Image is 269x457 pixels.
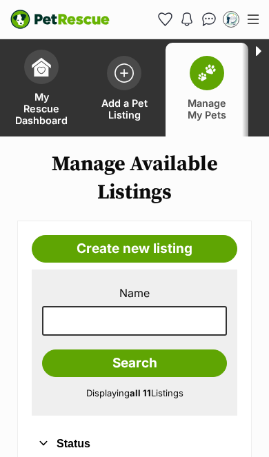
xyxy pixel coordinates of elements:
img: add-pet-listing-icon-0afa8454b4691262ce3f59096e99ab1cd57d4a30225e0717b998d2c9b9846f56.svg [114,63,134,83]
button: Status [32,435,237,453]
span: Manage My Pets [183,97,231,121]
img: logo-e224e6f780fb5917bec1dbf3a21bbac754714ae5b6737aabdf751b685950b380.svg [10,10,110,29]
img: notifications-46538b983faf8c2785f20acdc204bb7945ddae34d4c08c2a6579f10ce5e182be.svg [181,12,192,26]
button: Menu [242,9,264,30]
a: Conversations [198,8,220,30]
ul: Account quick links [154,8,242,30]
span: Add a Pet Listing [100,97,148,121]
button: Notifications [176,8,198,30]
strong: all 11 [130,387,151,398]
span: My Rescue Dashboard [15,91,68,126]
a: PetRescue [10,10,110,29]
a: Create new listing [32,235,237,263]
a: Add a Pet Listing [83,43,166,136]
span: Displaying Listings [86,387,183,398]
img: chat-41dd97257d64d25036548639549fe6c8038ab92f7586957e7f3b1b290dea8141.svg [202,12,217,26]
input: Search [42,349,227,377]
button: My account [220,8,242,30]
img: manage-my-pets-icon-02211641906a0b7f246fdf0571729dbe1e7629f14944591b6c1af311fb30b64b.svg [197,64,217,82]
label: Name [119,287,150,299]
a: Manage My Pets [166,43,248,136]
img: dashboard-icon-eb2f2d2d3e046f16d808141f083e7271f6b2e854fb5c12c21221c1fb7104beca.svg [32,57,51,77]
a: Favourites [154,8,176,30]
img: Kira Williams profile pic [224,12,238,26]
